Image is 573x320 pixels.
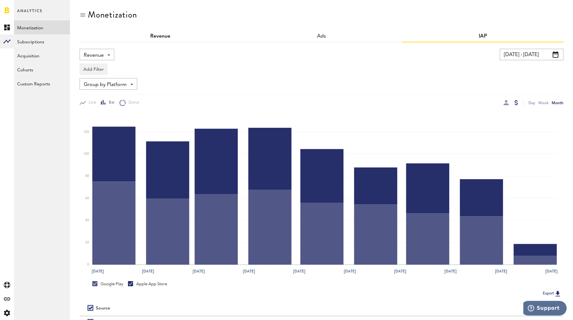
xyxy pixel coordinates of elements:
text: Apr [261,268,269,274]
div: Week [538,99,548,106]
span: Bar [106,100,115,105]
a: Ads [317,34,326,39]
span: Analytics [17,7,42,20]
div: Period total [329,306,555,311]
div: Month [552,99,563,106]
img: Export [554,290,562,297]
span: Group by Platform [84,79,127,90]
text: Aug [480,268,489,274]
div: Day [528,99,535,106]
text: [DATE] [444,268,456,274]
div: Source [96,306,110,311]
a: Revenue [150,34,170,39]
span: Donut [126,100,139,105]
text: [DATE] [344,268,356,274]
text: [DATE] [545,268,557,274]
text: 60 [85,197,89,200]
text: 20 [85,241,89,244]
text: Jun [371,268,378,274]
text: 40 [85,219,89,222]
button: Export [541,289,563,298]
text: [DATE] [423,268,435,274]
text: Jan [99,268,107,274]
text: [DATE] [495,268,507,274]
div: Apple App Store [128,281,167,287]
span: Revenue [84,50,104,61]
text: Mar [205,268,214,274]
a: Acquisition [14,48,70,62]
div: Monetization [88,10,137,20]
text: [DATE] [142,268,154,274]
a: Cohorts [14,62,70,76]
div: Google Play [92,281,123,287]
iframe: Opens a widget where you can find more information [523,301,567,317]
text: [DATE] [394,268,406,274]
a: Subscriptions [14,34,70,48]
text: [DATE] [293,268,305,274]
text: Feb [156,268,162,274]
button: Add Filter [80,63,108,75]
text: [DATE] [92,268,104,274]
text: [DATE] [243,268,255,274]
a: Custom Reports [14,76,70,91]
text: 120 [83,130,89,134]
a: Monetization [14,20,70,34]
span: Line [86,100,96,105]
text: [DATE] [193,268,205,274]
text: 80 [85,175,89,178]
text: 100 [83,152,89,156]
text: 0 [87,263,89,266]
text: Sep [537,268,544,274]
text: May [315,268,323,274]
a: IAP [479,34,487,39]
